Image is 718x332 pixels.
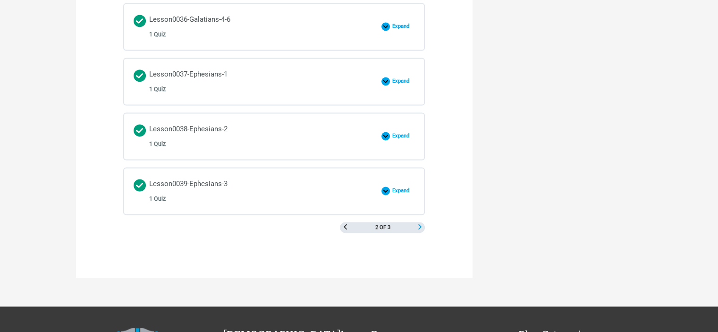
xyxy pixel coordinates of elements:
[417,224,422,230] a: Next Page
[390,133,415,139] span: Expand
[381,77,415,85] button: Expand
[134,68,376,95] a: Completed Lesson0037-Ephesians-1 1 Quiz
[390,23,415,30] span: Expand
[149,68,228,95] div: Lesson0037-Ephesians-1
[134,178,376,204] a: Completed Lesson0039-Ephesians-3 1 Quiz
[149,178,228,204] div: Lesson0039-Ephesians-3
[149,13,230,40] div: Lesson0036-Galatians-4-6
[134,179,146,191] div: Completed
[381,22,415,31] button: Expand
[134,15,146,27] div: Completed
[149,141,166,147] span: 1 Quiz
[149,31,166,38] span: 1 Quiz
[343,224,348,230] a: Previous Page
[149,196,166,202] span: 1 Quiz
[381,132,415,140] button: Expand
[390,187,415,194] span: Expand
[390,78,415,85] span: Expand
[375,225,390,230] span: 2 of 3
[134,124,146,136] div: Completed
[134,123,376,150] a: Completed Lesson0038-Ephesians-2 1 Quiz
[381,187,415,195] button: Expand
[149,86,166,93] span: 1 Quiz
[134,69,146,82] div: Completed
[149,123,228,150] div: Lesson0038-Ephesians-2
[134,13,376,40] a: Completed Lesson0036-Galatians-4-6 1 Quiz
